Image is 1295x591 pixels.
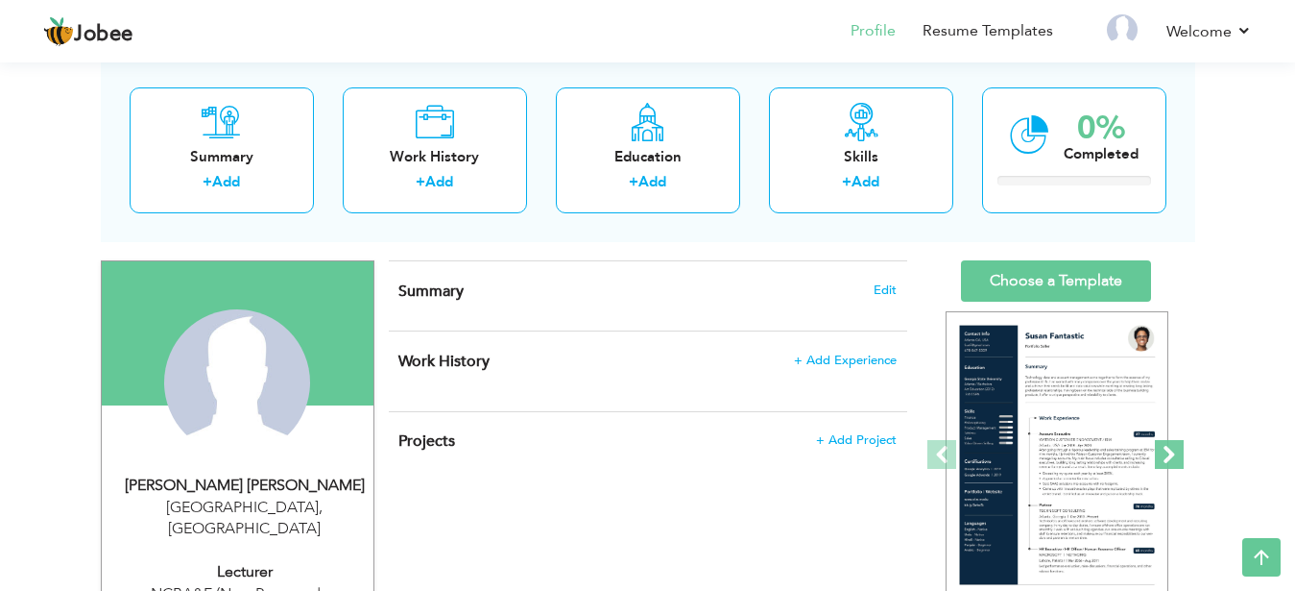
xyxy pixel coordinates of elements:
h4: This helps to show the companies you have worked for. [398,352,896,371]
a: Add [425,172,453,191]
span: + Add Experience [794,354,897,367]
div: Skills [784,146,938,166]
label: + [416,172,425,192]
a: Resume Templates [923,20,1053,42]
h4: Adding a summary is a quick and easy way to highlight your experience and interests. [398,282,896,301]
a: Add [851,172,879,191]
img: jobee.io [43,16,74,47]
a: Profile [851,20,896,42]
div: Work History [358,146,512,166]
label: + [842,172,851,192]
div: Lecturer [116,561,373,583]
span: Projects [398,431,455,452]
img: Profile Img [1107,14,1138,45]
div: [GEOGRAPHIC_DATA] [GEOGRAPHIC_DATA] [116,497,373,541]
a: Jobee [43,16,133,47]
span: , [319,497,323,518]
div: 0% [1064,111,1139,143]
div: Education [571,146,725,166]
img: Abdul Rehman Omer [164,309,310,456]
a: Add [212,172,240,191]
a: Choose a Template [961,260,1151,302]
h4: This helps to highlight the project, tools and skills you have worked on. [398,431,896,451]
label: + [203,172,212,192]
span: + Add Project [816,433,897,447]
span: Work History [398,351,490,372]
span: Edit [874,283,897,297]
span: Jobee [74,24,133,45]
label: + [629,172,638,192]
div: Completed [1064,143,1139,163]
div: [PERSON_NAME] [PERSON_NAME] [116,475,373,497]
a: Welcome [1166,20,1252,43]
div: Summary [145,146,299,166]
a: Add [638,172,666,191]
span: Summary [398,281,464,302]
